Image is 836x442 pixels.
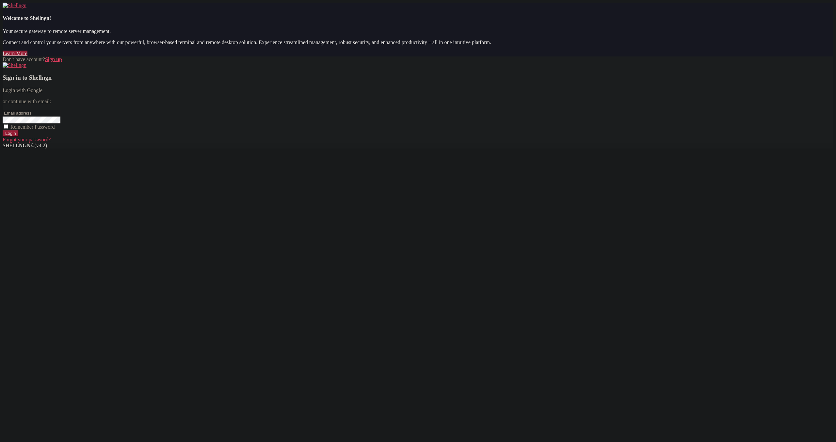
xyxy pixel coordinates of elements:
a: Sign up [45,56,62,62]
input: Remember Password [4,124,8,129]
span: 4.2.0 [35,143,47,148]
p: Your secure gateway to remote server management. [3,28,833,34]
div: Don't have account? [3,56,833,62]
span: Remember Password [10,124,55,130]
p: or continue with email: [3,99,833,104]
b: NGN [19,143,31,148]
input: Login [3,130,19,137]
a: Login with Google [3,87,42,93]
img: Shellngn [3,3,26,8]
p: Connect and control your servers from anywhere with our powerful, browser-based terminal and remo... [3,39,833,45]
span: SHELL © [3,143,47,148]
a: Forgot your password? [3,137,51,142]
a: Learn More [3,51,27,56]
input: Email address [3,110,60,117]
h4: Welcome to Shellngn! [3,15,833,21]
h3: Sign in to Shellngn [3,74,833,81]
img: Shellngn [3,62,26,68]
